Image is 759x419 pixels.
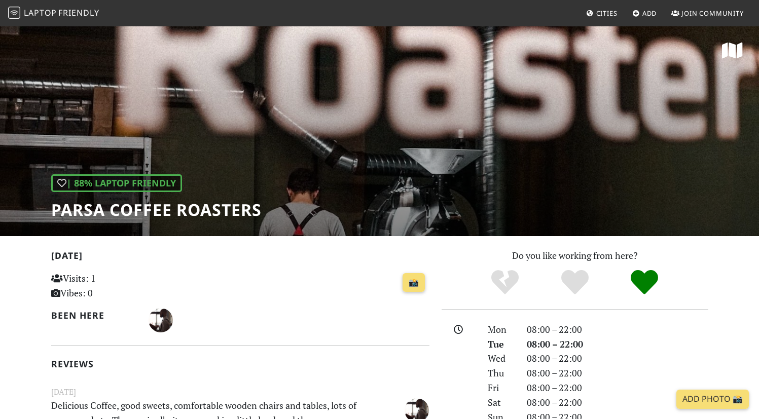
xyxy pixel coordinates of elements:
[149,313,173,325] span: Roland Haller
[470,269,540,296] div: No
[51,271,169,300] p: Visits: 1 Vibes: 0
[482,351,520,366] div: Wed
[521,351,714,366] div: 08:00 – 22:00
[482,322,520,337] div: Mon
[442,248,708,263] p: Do you like working from here?
[482,380,520,395] div: Fri
[628,4,661,22] a: Add
[24,7,57,18] span: Laptop
[582,4,622,22] a: Cities
[482,337,520,352] div: Tue
[596,9,618,18] span: Cities
[609,269,679,296] div: Definitely!
[149,308,173,332] img: 3885-roland.jpg
[681,9,744,18] span: Join Community
[521,322,714,337] div: 08:00 – 22:00
[8,7,20,19] img: LaptopFriendly
[482,366,520,380] div: Thu
[51,359,429,369] h2: Reviews
[521,366,714,380] div: 08:00 – 22:00
[540,269,610,296] div: Yes
[676,390,749,409] a: Add Photo 📸
[8,5,99,22] a: LaptopFriendly LaptopFriendly
[521,337,714,352] div: 08:00 – 22:00
[51,174,182,192] div: | 88% Laptop Friendly
[521,380,714,395] div: 08:00 – 22:00
[51,250,429,265] h2: [DATE]
[521,395,714,410] div: 08:00 – 22:00
[58,7,99,18] span: Friendly
[405,403,429,415] span: Roland Haller
[45,386,436,398] small: [DATE]
[642,9,657,18] span: Add
[51,200,262,219] h1: Parsa Coffee Roasters
[667,4,748,22] a: Join Community
[51,310,137,321] h2: Been here
[403,273,425,292] a: 📸
[482,395,520,410] div: Sat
